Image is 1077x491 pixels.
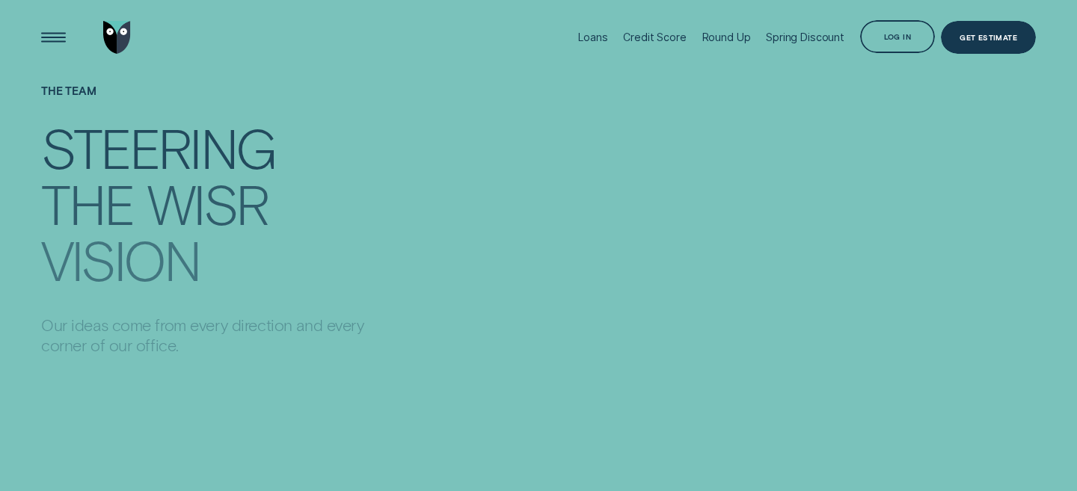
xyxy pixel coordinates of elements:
[41,121,275,173] div: Steering
[766,31,844,43] div: Spring Discount
[41,85,364,120] h1: The Team
[941,21,1036,55] a: Get Estimate
[37,21,70,55] button: Open Menu
[860,20,935,54] button: Log in
[103,21,131,55] img: Wisr
[41,233,200,285] div: vision
[147,177,269,229] div: Wisr
[41,177,134,229] div: the
[702,31,751,43] div: Round Up
[623,31,686,43] div: Credit Score
[41,315,364,356] p: Our ideas come from every direction and every corner of our office.
[41,118,364,274] h4: Steering the Wisr vision
[578,31,607,43] div: Loans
